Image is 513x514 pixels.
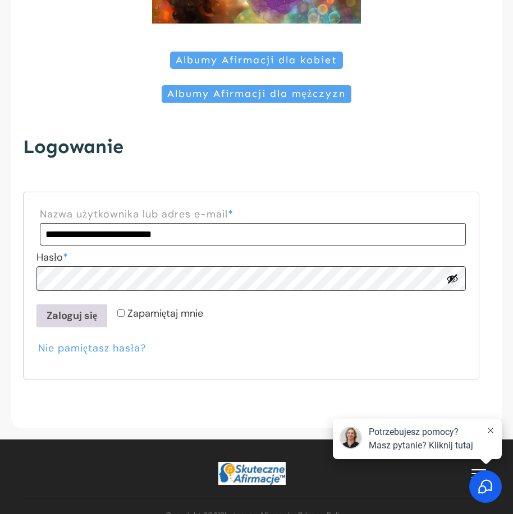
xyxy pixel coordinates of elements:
label: Nazwa użytkownika lub adres e-mail [40,205,466,223]
span: Albumy Afirmacji dla mężczyzn [167,88,346,100]
a: Albumy Afirmacji dla mężczyzn [162,85,352,103]
a: Albumy Afirmacji dla kobiet [170,52,343,70]
span: Zapamiętaj mnie [127,307,203,320]
button: Pokaż hasło [446,272,459,285]
label: Hasło [36,248,466,266]
a: Nie pamiętasz hasła? [38,341,146,355]
h2: Logowanie [23,133,479,172]
button: Zaloguj się [36,304,107,327]
span: Albumy Afirmacji dla kobiet [176,54,337,67]
input: Zapamiętaj mnie [117,309,125,317]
